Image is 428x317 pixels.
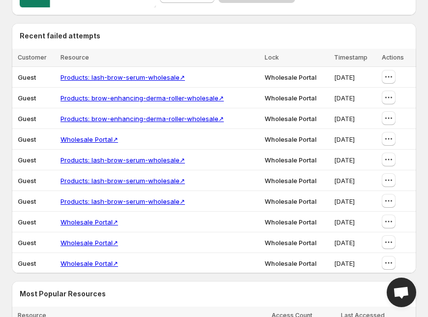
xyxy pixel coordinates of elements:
[265,177,316,185] span: Wholesale Portal
[331,170,379,191] td: [DATE]
[20,289,408,299] h2: Most Popular Resources
[61,135,118,143] a: Wholesale Portal↗
[331,212,379,232] td: [DATE]
[18,218,36,226] span: Guest
[265,94,316,102] span: Wholesale Portal
[265,259,316,267] span: Wholesale Portal
[265,197,316,205] span: Wholesale Portal
[20,31,100,41] h2: Recent failed attempts
[61,94,224,102] a: Products: brow-enhancing-derma-roller-wholesale↗
[265,73,316,81] span: Wholesale Portal
[331,108,379,129] td: [DATE]
[18,135,36,143] span: Guest
[61,115,224,123] a: Products: brow-enhancing-derma-roller-wholesale↗
[18,197,36,205] span: Guest
[18,73,36,81] span: Guest
[331,191,379,212] td: [DATE]
[331,88,379,108] td: [DATE]
[265,239,316,247] span: Wholesale Portal
[265,54,279,61] span: Lock
[265,218,316,226] span: Wholesale Portal
[18,259,36,267] span: Guest
[61,54,89,61] span: Resource
[61,156,185,164] a: Products: lash-brow-serum-wholesale↗
[61,177,185,185] a: Products: lash-brow-serum-wholesale↗
[265,135,316,143] span: Wholesale Portal
[331,150,379,170] td: [DATE]
[382,54,404,61] span: Actions
[61,218,118,226] a: Wholesale Portal↗
[61,259,118,267] a: Wholesale Portal↗
[331,129,379,150] td: [DATE]
[18,156,36,164] span: Guest
[387,278,416,307] div: Open chat
[18,177,36,185] span: Guest
[18,239,36,247] span: Guest
[265,115,316,123] span: Wholesale Portal
[61,73,185,81] a: Products: lash-brow-serum-wholesale↗
[334,54,367,61] span: Timestamp
[18,115,36,123] span: Guest
[331,253,379,274] td: [DATE]
[61,239,118,247] a: Wholesale Portal↗
[331,67,379,88] td: [DATE]
[18,94,36,102] span: Guest
[18,54,47,61] span: Customer
[265,156,316,164] span: Wholesale Portal
[61,197,185,205] a: Products: lash-brow-serum-wholesale↗
[331,232,379,253] td: [DATE]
